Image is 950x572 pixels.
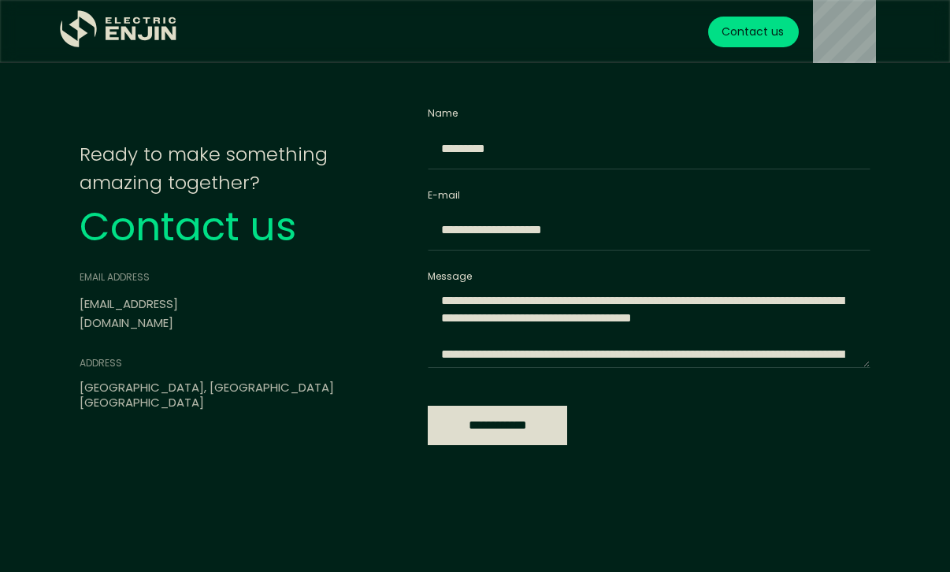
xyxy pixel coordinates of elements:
label: E-mail [428,188,870,202]
div: Contact us [722,24,784,40]
form: Email Form [428,106,870,444]
label: Name [428,106,870,121]
a: [EMAIL_ADDRESS][DOMAIN_NAME] [80,295,178,331]
div: [GEOGRAPHIC_DATA] [80,395,357,410]
div: email address [80,270,214,284]
label: Message [428,269,870,284]
div: [GEOGRAPHIC_DATA], [GEOGRAPHIC_DATA] [80,380,357,395]
div: Ready to make something amazing together? [80,140,357,197]
div: address [80,356,357,370]
a: home [60,10,178,54]
div: Contact us [80,207,357,247]
a: Contact us [708,17,799,47]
